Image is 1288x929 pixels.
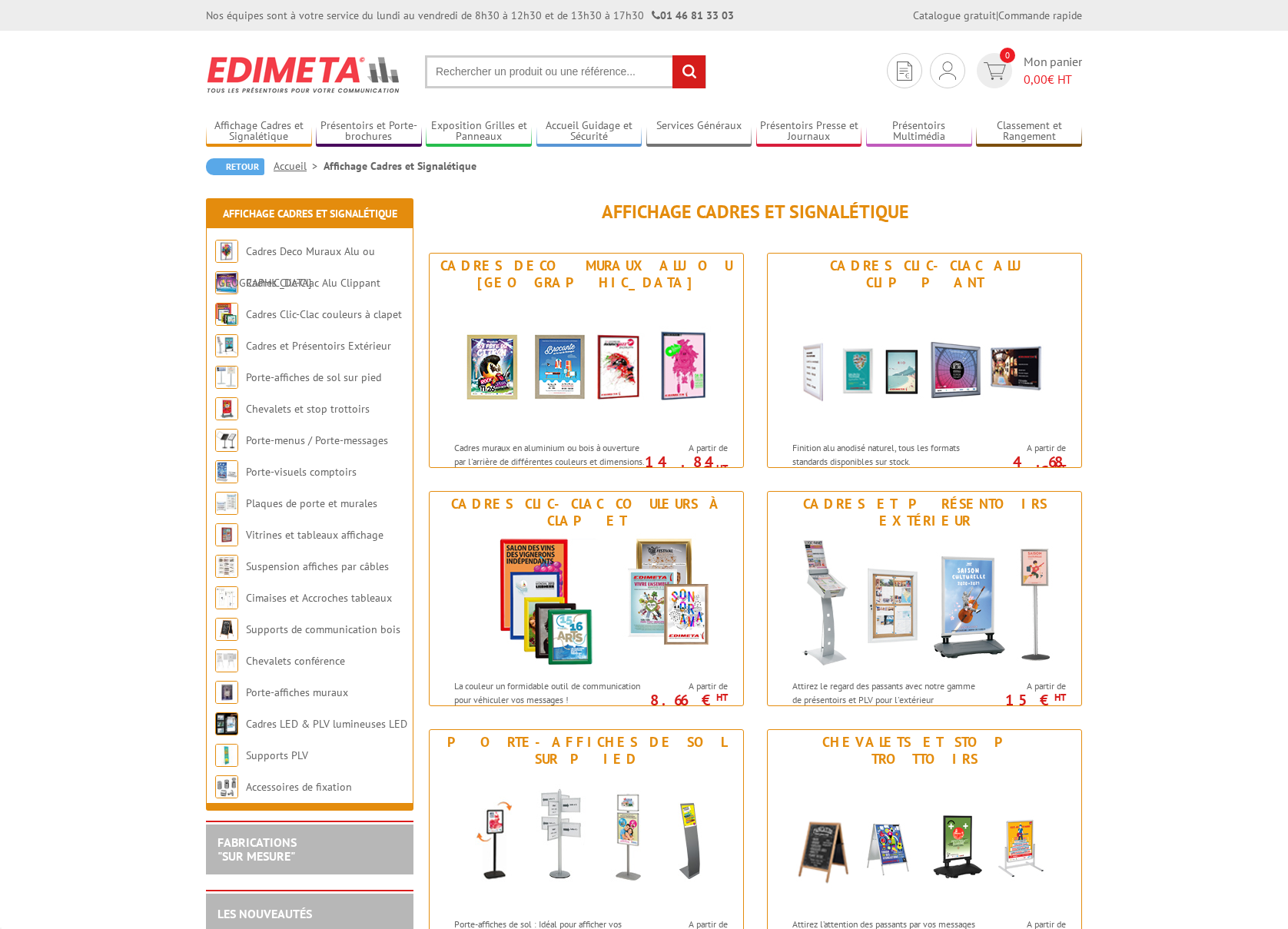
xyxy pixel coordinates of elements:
[980,457,1066,476] p: 4.68 €
[215,586,238,609] img: Cimaises et Accroches tableaux
[988,680,1066,692] span: A partir de
[215,744,238,767] img: Supports PLV
[429,202,1082,222] h1: Affichage Cadres et Signalétique
[425,55,706,88] input: Rechercher un produit ou une référence...
[215,240,238,263] img: Cadres Deco Muraux Alu ou Bois
[433,257,739,291] div: Cadres Deco Muraux Alu ou [GEOGRAPHIC_DATA]
[433,496,739,529] div: Cadres Clic-Clac couleurs à clapet
[215,303,238,326] img: Cadres Clic-Clac couleurs à clapet
[976,119,1082,144] a: Classement et Rangement
[215,366,238,389] img: Porte-affiches de sol sur pied
[433,734,739,768] div: Porte-affiches de sol sur pied
[1024,71,1047,87] span: 0,00
[223,207,397,221] a: Affichage Cadres et Signalétique
[316,119,422,144] a: Présentoirs et Porte-brochures
[246,654,345,668] a: Chevalets conférence
[246,339,391,353] a: Cadres et Présentoirs Extérieur
[716,691,728,704] sup: HT
[1024,53,1082,88] span: Mon panier
[246,433,388,447] a: Porte-menus / Porte-messages
[866,119,972,144] a: Présentoirs Multimédia
[646,119,752,144] a: Services Généraux
[246,276,380,290] a: Cadres Clic-Clac Alu Clippant
[215,681,238,704] img: Porte-affiches muraux
[429,253,744,468] a: Cadres Deco Muraux Alu ou [GEOGRAPHIC_DATA] Cadres Deco Muraux Alu ou Bois Cadres muraux en alumi...
[973,53,1082,88] a: devis rapide 0 Mon panier 0,00€ HT
[792,441,983,467] p: Finition alu anodisé naturel, tous les formats standards disponibles sur stock.
[215,460,238,483] img: Porte-visuels comptoirs
[716,462,728,475] sup: HT
[215,555,238,578] img: Suspension affiches par câbles
[246,685,348,699] a: Porte-affiches muraux
[215,429,238,452] img: Porte-menus / Porte-messages
[767,253,1082,468] a: Cadres Clic-Clac Alu Clippant Cadres Clic-Clac Alu Clippant Finition alu anodisé naturel, tous le...
[756,119,862,144] a: Présentoirs Presse et Journaux
[215,649,238,672] img: Chevalets conférence
[772,734,1077,768] div: Chevalets et stop trottoirs
[913,8,996,22] a: Catalogue gratuit
[980,695,1066,705] p: 15 €
[206,119,312,144] a: Affichage Cadres et Signalétique
[444,771,729,910] img: Porte-affiches de sol sur pied
[1054,462,1066,475] sup: HT
[642,457,728,476] p: 14.84 €
[649,442,728,454] span: A partir de
[1000,48,1015,63] span: 0
[984,62,1006,80] img: devis rapide
[215,775,238,798] img: Accessoires de fixation
[246,717,407,731] a: Cadres LED & PLV lumineuses LED
[454,441,645,494] p: Cadres muraux en aluminium ou bois à ouverture par l'arrière de différentes couleurs et dimension...
[536,119,642,144] a: Accueil Guidage et Sécurité
[792,679,983,705] p: Attirez le regard des passants avec notre gamme de présentoirs et PLV pour l'extérieur
[246,780,352,794] a: Accessoires de fixation
[913,8,1082,23] div: |
[1024,71,1082,88] span: € HT
[206,46,402,103] img: Edimeta
[246,370,381,384] a: Porte-affiches de sol sur pied
[426,119,532,144] a: Exposition Grilles et Panneaux
[767,491,1082,706] a: Cadres et Présentoirs Extérieur Cadres et Présentoirs Extérieur Attirez le regard des passants av...
[782,295,1067,433] img: Cadres Clic-Clac Alu Clippant
[215,523,238,546] img: Vitrines et tableaux affichage
[206,8,734,23] div: Nos équipes sont à votre service du lundi au vendredi de 8h30 à 12h30 et de 13h30 à 17h30
[217,834,297,864] a: FABRICATIONS"Sur Mesure"
[772,496,1077,529] div: Cadres et Présentoirs Extérieur
[454,679,645,705] p: La couleur un formidable outil de communication pour véhiculer vos messages !
[444,295,729,433] img: Cadres Deco Muraux Alu ou Bois
[246,559,389,573] a: Suspension affiches par câbles
[672,55,705,88] input: rechercher
[652,8,734,22] strong: 01 46 81 33 03
[215,397,238,420] img: Chevalets et stop trottoirs
[274,159,324,173] a: Accueil
[246,307,402,321] a: Cadres Clic-Clac couleurs à clapet
[324,158,476,174] li: Affichage Cadres et Signalétique
[246,528,383,542] a: Vitrines et tableaux affichage
[246,465,357,479] a: Porte-visuels comptoirs
[642,695,728,705] p: 8.66 €
[429,491,744,706] a: Cadres Clic-Clac couleurs à clapet Cadres Clic-Clac couleurs à clapet La couleur un formidable ou...
[782,771,1067,910] img: Chevalets et stop trottoirs
[988,442,1066,454] span: A partir de
[998,8,1082,22] a: Commande rapide
[897,61,912,81] img: devis rapide
[444,533,729,672] img: Cadres Clic-Clac couleurs à clapet
[246,622,400,636] a: Supports de communication bois
[649,680,728,692] span: A partir de
[246,591,392,605] a: Cimaises et Accroches tableaux
[217,906,312,921] a: LES NOUVEAUTÉS
[772,257,1077,291] div: Cadres Clic-Clac Alu Clippant
[215,492,238,515] img: Plaques de porte et murales
[215,618,238,641] img: Supports de communication bois
[215,334,238,357] img: Cadres et Présentoirs Extérieur
[215,712,238,735] img: Cadres LED & PLV lumineuses LED
[215,244,375,290] a: Cadres Deco Muraux Alu ou [GEOGRAPHIC_DATA]
[782,533,1067,672] img: Cadres et Présentoirs Extérieur
[206,158,264,175] a: Retour
[939,61,956,80] img: devis rapide
[246,748,308,762] a: Supports PLV
[246,402,370,416] a: Chevalets et stop trottoirs
[246,496,377,510] a: Plaques de porte et murales
[1054,691,1066,704] sup: HT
